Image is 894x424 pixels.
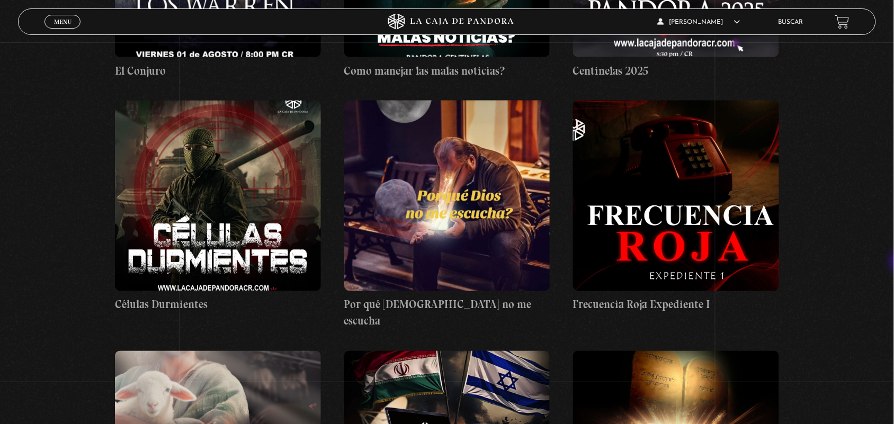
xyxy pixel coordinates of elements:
span: Menu [54,19,71,25]
a: Frecuencia Roja Expediente I [573,101,779,313]
h4: Células Durmientes [115,296,321,313]
a: View your shopping cart [835,15,850,29]
a: Por qué [DEMOGRAPHIC_DATA] no me escucha [344,101,550,330]
h4: Por qué [DEMOGRAPHIC_DATA] no me escucha [344,296,550,330]
h4: Como manejar las malas noticias? [344,62,550,79]
h4: Centinelas 2025 [573,62,779,79]
span: [PERSON_NAME] [658,19,740,25]
span: Cerrar [50,28,75,35]
a: Células Durmientes [115,101,321,313]
h4: El Conjuro [115,62,321,79]
h4: Frecuencia Roja Expediente I [573,296,779,313]
a: Buscar [779,19,803,25]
